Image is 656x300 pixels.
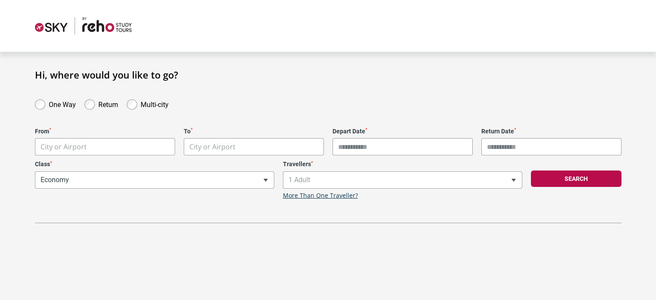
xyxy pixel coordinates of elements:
label: Depart Date [333,128,473,135]
span: City or Airport [41,142,87,152]
label: Multi-city [141,98,169,109]
label: Class [35,161,274,168]
label: Travellers [283,161,522,168]
h1: Hi, where would you like to go? [35,69,621,80]
label: Return [98,98,118,109]
span: City or Airport [184,138,324,155]
span: Economy [35,171,274,189]
a: More Than One Traveller? [283,192,358,199]
span: Economy [35,172,274,188]
span: City or Airport [184,139,323,155]
span: City or Airport [189,142,235,152]
label: Return Date [481,128,621,135]
span: 1 Adult [283,172,522,188]
label: From [35,128,175,135]
label: To [184,128,324,135]
span: 1 Adult [283,171,522,189]
label: One Way [49,98,76,109]
button: Search [531,171,621,187]
span: City or Airport [35,139,175,155]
